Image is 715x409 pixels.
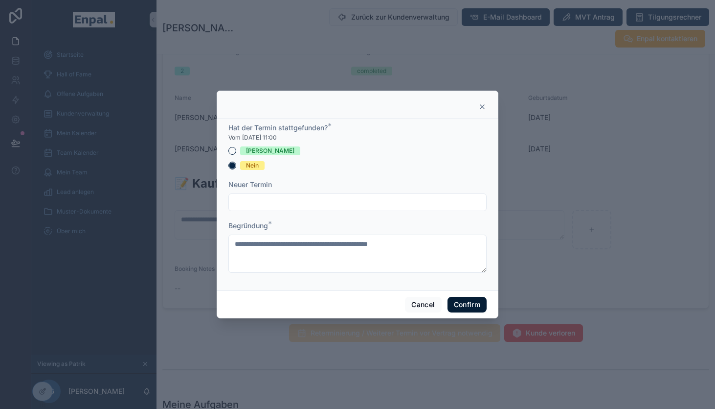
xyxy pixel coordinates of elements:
[228,180,272,189] span: Neuer Termin
[228,134,277,142] span: Vom [DATE] 11:00
[405,297,441,313] button: Cancel
[228,221,268,230] span: Begründung
[228,123,328,132] span: Hat der Termin stattgefunden?
[246,146,294,155] div: [PERSON_NAME]
[447,297,487,313] button: Confirm
[246,161,259,170] div: Nein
